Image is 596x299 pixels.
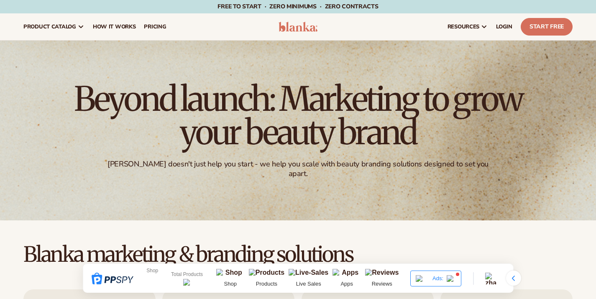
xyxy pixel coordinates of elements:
span: How It Works [93,23,136,30]
span: product catalog [23,23,76,30]
span: LOGIN [496,23,512,30]
a: resources [443,13,492,40]
span: resources [448,23,479,30]
span: Free to start · ZERO minimums · ZERO contracts [217,3,378,10]
a: product catalog [19,13,89,40]
div: [PERSON_NAME] doesn't just help you start - we help you scale with beauty branding solutions desi... [104,159,492,179]
a: How It Works [89,13,140,40]
a: pricing [140,13,170,40]
a: Start Free [521,18,573,36]
span: pricing [144,23,166,30]
img: logo [279,22,318,32]
h1: Beyond launch: Marketing to grow your beauty brand [68,82,528,149]
a: LOGIN [492,13,517,40]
